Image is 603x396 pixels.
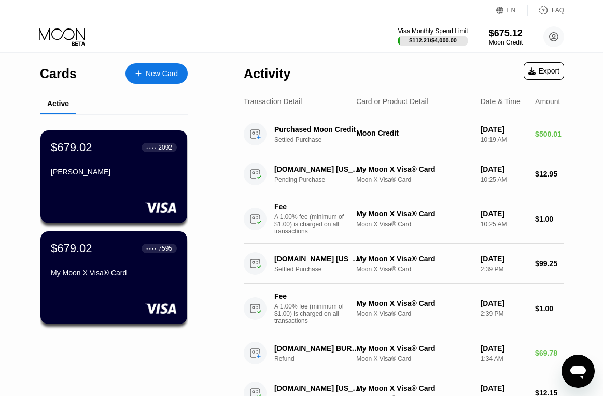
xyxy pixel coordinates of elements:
[158,245,172,252] div: 7595
[489,39,523,46] div: Moon Credit
[481,266,527,273] div: 2:39 PM
[481,165,527,173] div: [DATE]
[356,384,472,392] div: My Moon X Visa® Card
[356,344,472,353] div: My Moon X Visa® Card
[535,130,564,138] div: $500.01
[244,333,564,373] div: [DOMAIN_NAME] BURGAS BGRefundMy Moon X Visa® CardMoon X Visa® Card[DATE]1:34 AM$69.78
[244,66,290,81] div: Activity
[481,97,521,106] div: Date & Time
[146,69,178,78] div: New Card
[398,27,468,35] div: Visa Monthly Spend Limit
[535,215,564,223] div: $1.00
[535,349,564,357] div: $69.78
[274,255,361,263] div: [DOMAIN_NAME] [US_STATE][GEOGRAPHIC_DATA]
[481,210,527,218] div: [DATE]
[489,28,523,46] div: $675.12Moon Credit
[51,168,177,176] div: [PERSON_NAME]
[356,221,472,228] div: Moon X Visa® Card
[507,7,516,14] div: EN
[274,176,368,183] div: Pending Purchase
[481,384,527,392] div: [DATE]
[562,355,595,388] iframe: Schaltfläche zum Öffnen des Messaging-Fensters
[535,259,564,268] div: $99.25
[274,125,361,134] div: Purchased Moon Credit
[40,130,187,223] div: $679.02● ● ● ●2092[PERSON_NAME]
[244,244,564,284] div: [DOMAIN_NAME] [US_STATE][GEOGRAPHIC_DATA]Settled PurchaseMy Moon X Visa® CardMoon X Visa® Card[DA...
[274,165,361,173] div: [DOMAIN_NAME] [US_STATE][GEOGRAPHIC_DATA]
[274,213,352,235] div: A 1.00% fee (minimum of $1.00) is charged on all transactions
[244,194,564,244] div: FeeA 1.00% fee (minimum of $1.00) is charged on all transactionsMy Moon X Visa® CardMoon X Visa® ...
[481,176,527,183] div: 10:25 AM
[481,125,527,134] div: [DATE]
[274,136,368,143] div: Settled Purchase
[481,310,527,317] div: 2:39 PM
[535,97,560,106] div: Amount
[481,221,527,228] div: 10:25 AM
[356,176,472,183] div: Moon X Visa® Card
[356,129,472,137] div: Moon Credit
[535,170,564,178] div: $12.95
[489,28,523,39] div: $675.12
[398,27,468,46] div: Visa Monthly Spend Limit$112.21/$4,000.00
[274,292,347,300] div: Fee
[535,304,564,313] div: $1.00
[356,299,472,307] div: My Moon X Visa® Card
[40,66,77,81] div: Cards
[481,344,527,353] div: [DATE]
[496,5,528,16] div: EN
[356,165,472,173] div: My Moon X Visa® Card
[47,99,69,108] div: Active
[528,5,564,16] div: FAQ
[274,384,361,392] div: [DOMAIN_NAME] [US_STATE][GEOGRAPHIC_DATA]
[356,255,472,263] div: My Moon X Visa® Card
[481,255,527,263] div: [DATE]
[125,63,188,84] div: New Card
[244,154,564,194] div: [DOMAIN_NAME] [US_STATE][GEOGRAPHIC_DATA]Pending PurchaseMy Moon X Visa® CardMoon X Visa® Card[DA...
[146,146,157,149] div: ● ● ● ●
[524,62,564,80] div: Export
[274,344,361,353] div: [DOMAIN_NAME] BURGAS BG
[274,355,368,362] div: Refund
[274,266,368,273] div: Settled Purchase
[274,303,352,325] div: A 1.00% fee (minimum of $1.00) is charged on all transactions
[481,355,527,362] div: 1:34 AM
[51,269,177,277] div: My Moon X Visa® Card
[356,97,428,106] div: Card or Product Detail
[244,284,564,333] div: FeeA 1.00% fee (minimum of $1.00) is charged on all transactionsMy Moon X Visa® CardMoon X Visa® ...
[481,136,527,143] div: 10:19 AM
[409,37,457,43] div: $112.21 / $4,000.00
[51,242,92,255] div: $679.02
[528,67,559,75] div: Export
[274,202,347,211] div: Fee
[356,310,472,317] div: Moon X Visa® Card
[552,7,564,14] div: FAQ
[40,231,187,324] div: $679.02● ● ● ●7595My Moon X Visa® Card
[244,97,302,106] div: Transaction Detail
[356,266,472,273] div: Moon X Visa® Card
[481,299,527,307] div: [DATE]
[51,141,92,154] div: $679.02
[158,144,172,151] div: 2092
[356,210,472,218] div: My Moon X Visa® Card
[146,247,157,250] div: ● ● ● ●
[356,355,472,362] div: Moon X Visa® Card
[244,114,564,154] div: Purchased Moon CreditSettled PurchaseMoon Credit[DATE]10:19 AM$500.01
